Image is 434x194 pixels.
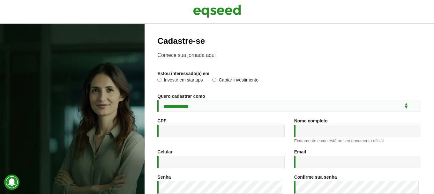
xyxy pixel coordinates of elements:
[157,119,166,123] label: CPF
[157,78,161,82] input: Investir em startups
[212,78,258,84] label: Captar investimento
[157,36,421,46] h2: Cadastre-se
[294,119,328,123] label: Nome completo
[294,175,337,179] label: Confirme sua senha
[157,78,203,84] label: Investir em startups
[294,139,421,143] div: Exatamente como está no seu documento oficial
[157,71,209,76] label: Estou interessado(a) em
[294,150,306,154] label: Email
[212,78,216,82] input: Captar investimento
[157,150,172,154] label: Celular
[157,94,205,98] label: Quero cadastrar como
[193,3,241,19] img: EqSeed Logo
[157,175,171,179] label: Senha
[157,52,421,58] p: Comece sua jornada aqui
